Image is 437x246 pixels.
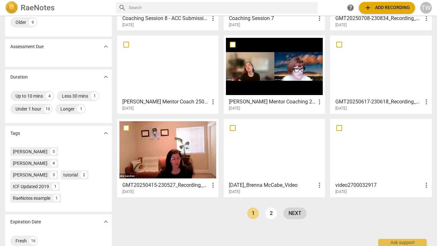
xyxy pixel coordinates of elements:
[247,208,259,219] a: Page 1 is your current page
[80,171,87,178] div: 2
[46,92,53,100] div: 4
[229,98,316,106] h3: Tracy Winter Mentor Coaching 250714 (250630 session)
[15,238,27,244] div: Fresh
[15,19,26,26] div: Older
[122,181,209,189] h3: GMT20250415-230527_Recording_640x360
[422,15,430,22] span: more_vert
[335,22,347,28] span: [DATE]
[15,93,43,99] div: Up to 10 mins
[364,4,372,12] span: add
[229,15,316,22] h3: Coaching Session 7
[44,105,52,113] div: 10
[345,2,356,14] a: Help
[316,181,323,189] span: more_vert
[265,208,277,219] a: Page 2
[102,129,110,137] span: expand_more
[378,239,427,246] div: Ask support
[10,219,41,225] p: Expiration Date
[122,22,134,28] span: [DATE]
[335,189,347,195] span: [DATE]
[229,189,240,195] span: [DATE]
[102,43,110,50] span: expand_more
[122,106,134,111] span: [DATE]
[15,106,41,112] div: Under 1 hour
[77,105,85,113] div: 1
[229,22,240,28] span: [DATE]
[122,98,209,106] h3: Tracy Winter Mentor Coach 250714 (250707 session)
[102,73,110,81] span: expand_more
[226,121,323,194] a: [DATE]_Brenna McCabe_Video[DATE]
[129,3,315,13] input: Search
[422,98,430,106] span: more_vert
[347,4,354,12] span: help
[364,4,410,12] span: Add recording
[50,171,57,178] div: 3
[13,160,47,166] div: [PERSON_NAME]
[13,148,47,155] div: [PERSON_NAME]
[122,15,209,22] h3: Coaching Session 8 - ACC Submission (hopefully)
[118,4,126,12] span: search
[13,195,50,201] div: RaeNotes example
[101,42,111,51] button: Show more
[226,38,323,111] a: [PERSON_NAME] Mentor Coaching 250714 (250630 session)[DATE]
[101,217,111,227] button: Show more
[209,15,217,22] span: more_vert
[119,121,216,194] a: GMT20250415-230527_Recording_640x360[DATE]
[52,183,59,190] div: 1
[209,98,217,106] span: more_vert
[13,172,47,178] div: [PERSON_NAME]
[316,15,323,22] span: more_vert
[209,181,217,189] span: more_vert
[10,130,20,137] p: Tags
[283,208,307,219] a: next
[332,38,429,111] a: GMT20250617-230618_Recording_640x360[DATE]
[13,183,49,190] div: ICF Updated 2019
[316,98,323,106] span: more_vert
[122,189,134,195] span: [DATE]
[50,148,57,155] div: 5
[335,98,422,106] h3: GMT20250617-230618_Recording_640x360
[102,218,110,226] span: expand_more
[335,106,347,111] span: [DATE]
[53,195,60,202] div: 1
[101,72,111,82] button: Show more
[5,1,111,14] a: LogoRaeNotes
[21,3,55,12] h2: RaeNotes
[420,2,432,14] button: TW
[10,43,44,50] p: Assessment Due
[119,38,216,111] a: [PERSON_NAME] Mentor Coach 250714 (250707 session)[DATE]
[335,181,422,189] h3: video2700032917
[29,237,37,245] div: 16
[332,121,429,194] a: video2700032917[DATE]
[229,106,240,111] span: [DATE]
[62,93,88,99] div: Less 30 mins
[359,2,415,14] button: Upload
[50,160,57,167] div: 4
[91,92,98,100] div: 1
[422,181,430,189] span: more_vert
[60,106,75,112] div: Longer
[5,1,18,14] img: Logo
[335,15,422,22] h3: GMT20250708-230834_Recording_640x360
[10,74,28,80] p: Duration
[101,128,111,138] button: Show more
[229,181,316,189] h3: 2024-07-02_Brenna McCabe_Video
[63,172,78,178] div: tutorial
[29,18,36,26] div: 9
